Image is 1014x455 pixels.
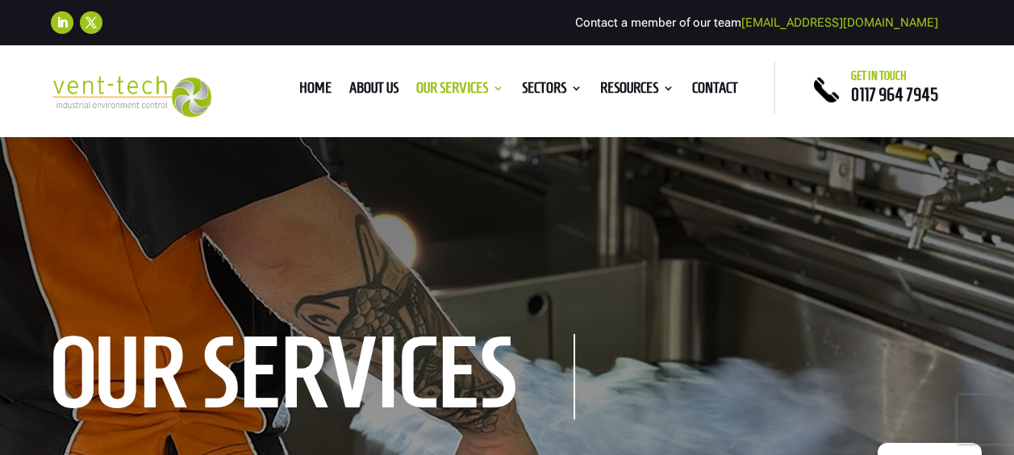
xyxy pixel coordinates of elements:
span: Get in touch [851,69,907,82]
a: 0117 964 7945 [851,85,938,104]
a: Follow on X [80,11,102,34]
a: Sectors [522,82,582,100]
a: Home [299,82,332,100]
h1: Our Services [51,334,575,420]
a: Resources [600,82,674,100]
a: [EMAIL_ADDRESS][DOMAIN_NAME] [741,15,938,30]
span: Contact a member of our team [575,15,938,30]
a: About us [349,82,399,100]
a: Contact [692,82,738,100]
a: Our Services [416,82,504,100]
img: 2023-09-27T08_35_16.549ZVENT-TECH---Clear-background [51,76,211,117]
a: Follow on LinkedIn [51,11,73,34]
